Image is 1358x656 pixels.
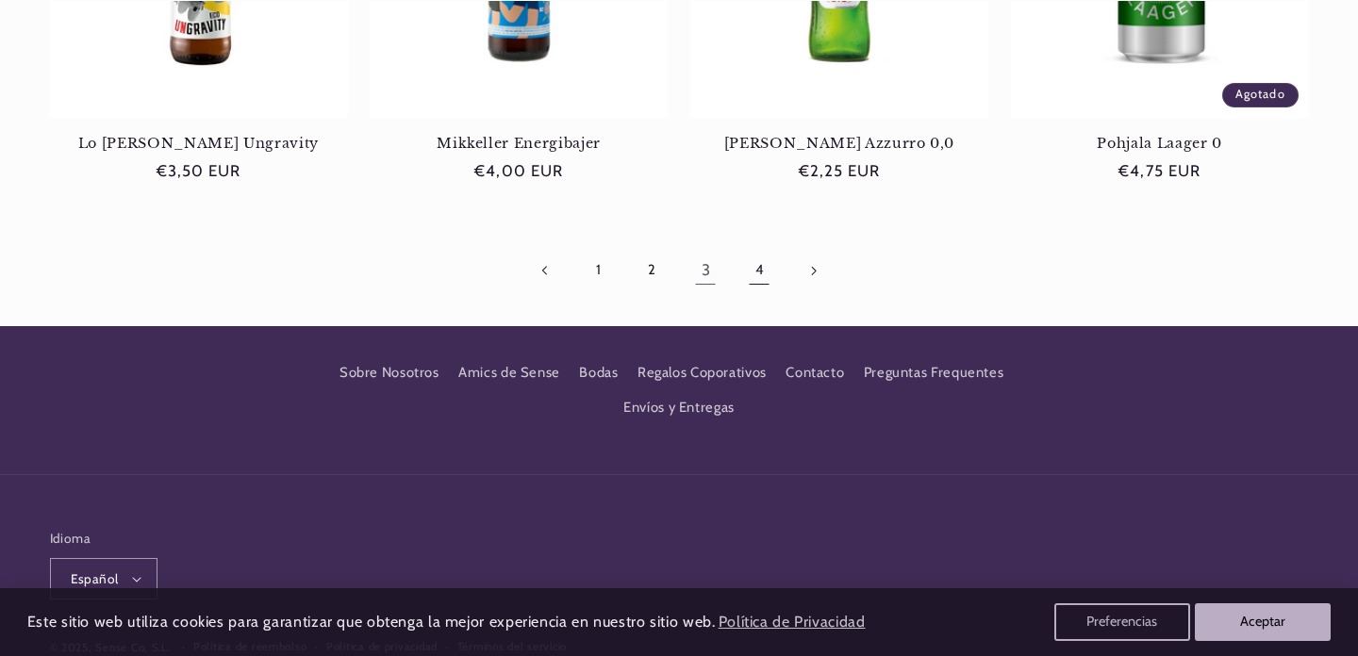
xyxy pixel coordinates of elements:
span: Este sitio web utiliza cookies para garantizar que obtenga la mejor experiencia en nuestro sitio ... [27,613,716,631]
a: Política de Privacidad (opens in a new tab) [715,606,868,639]
a: Pohjala Laager 0 [1011,135,1309,152]
button: Español [50,558,158,599]
nav: Paginación [50,249,1309,292]
a: Página 2 [631,249,674,292]
button: Aceptar [1195,603,1331,641]
a: Página 4 [737,249,781,292]
button: Preferencias [1054,603,1190,641]
span: Español [71,569,119,588]
a: Mikkeller Energibajer [370,135,668,152]
a: Página siguiente [791,249,835,292]
a: Preguntas Frequentes [864,356,1004,390]
a: Sobre Nosotros [339,361,439,390]
a: Pagina anterior [523,249,567,292]
a: Bodas [579,356,618,390]
a: Amics de Sense [458,356,560,390]
a: Página 1 [577,249,621,292]
a: Envíos y Entregas [623,390,735,424]
a: Regalos Coporativos [638,356,767,390]
a: Contacto [786,356,844,390]
a: [PERSON_NAME] Azzurro 0,0 [690,135,988,152]
a: Página 3 [684,249,727,292]
h2: Idioma [50,529,158,548]
a: Lo [PERSON_NAME] Ungravity [50,135,348,152]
